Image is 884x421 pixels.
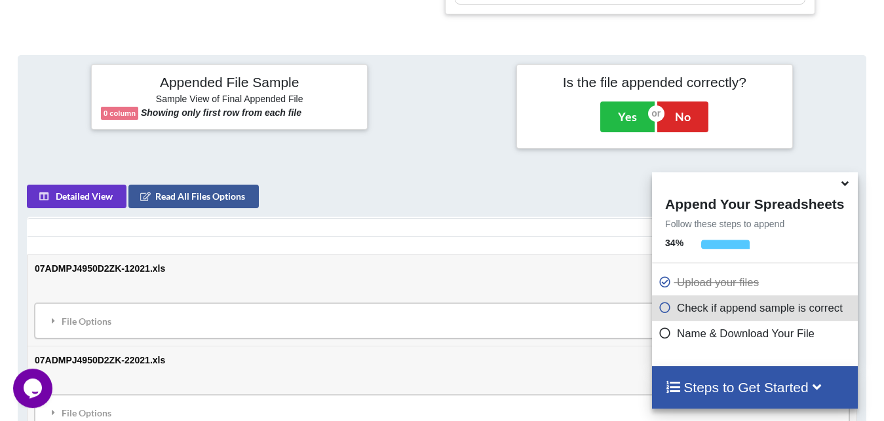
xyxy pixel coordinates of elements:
[39,307,845,335] div: File Options
[128,185,259,208] button: Read All Files Options
[659,274,854,291] p: Upload your files
[13,369,55,408] iframe: chat widget
[659,325,854,342] p: Name & Download Your File
[659,300,854,316] p: Check if append sample is correct
[657,101,708,132] button: No
[665,238,683,248] b: 34 %
[526,74,783,90] h4: Is the file appended correctly?
[652,192,857,212] h4: Append Your Spreadsheets
[600,101,655,132] button: Yes
[101,74,358,92] h4: Appended File Sample
[104,109,136,117] b: 0 column
[665,379,844,395] h4: Steps to Get Started
[28,255,856,346] td: 07ADMPJ4950D2ZK-12021.xls
[27,185,126,208] button: Detailed View
[141,107,301,118] b: Showing only first row from each file
[101,94,358,107] h6: Sample View of Final Appended File
[652,217,857,230] p: Follow these steps to append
